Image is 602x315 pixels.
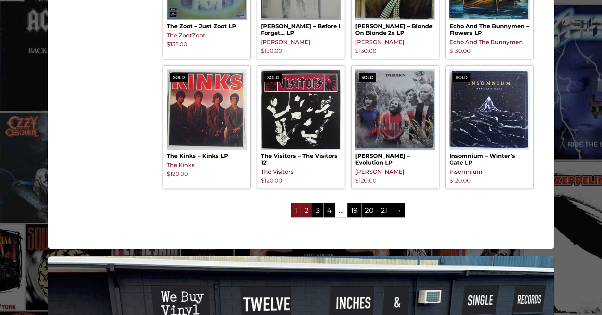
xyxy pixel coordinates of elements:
span: Sold [170,73,188,82]
span: $ [449,177,453,184]
span: $ [449,48,453,54]
h2: The Visitors – The Visitors 12″ [261,150,341,166]
a: Page 19 [347,203,361,217]
bdi: 120.00 [355,177,377,184]
bdi: 120.00 [449,177,471,184]
span: Sold [359,73,376,82]
a: The Kinks [167,162,194,168]
span: $ [167,171,170,177]
img: Tamam Shud – Evolution LP [355,69,435,150]
bdi: 130.00 [261,48,282,54]
a: [PERSON_NAME] [355,39,404,45]
a: SoldInsomnium – Winter’s Gate LP [449,69,530,166]
bdi: 135.00 [167,41,187,48]
a: The Zoot [167,32,192,39]
span: Page 1 [291,203,301,217]
a: Page 2 [301,203,312,217]
bdi: 130.00 [355,48,377,54]
img: The Kinks – Kinks LP [167,69,247,150]
h2: [PERSON_NAME] – Before I Forget… LP [261,20,341,36]
a: Page 4 [324,203,335,217]
h2: The Zoot – Just Zoot LP [167,20,247,30]
a: Page 21 [377,203,391,217]
h2: [PERSON_NAME] – Blonde On Blonde 2x LP [355,20,435,36]
h2: The Kinks – Kinks LP [167,150,247,159]
a: Echo And The Bunnymen [449,39,523,45]
span: $ [355,177,359,184]
span: $ [355,48,359,54]
bdi: 120.00 [261,177,282,184]
span: $ [167,41,170,48]
a: → [391,203,405,217]
bdi: 120.00 [167,171,188,177]
h2: [PERSON_NAME] – Evolution LP [355,150,435,166]
span: … [335,203,347,217]
a: Page 3 [312,203,323,217]
a: Page 20 [361,203,377,217]
span: Sold [264,73,282,82]
a: SoldThe Kinks – Kinks LP [167,69,247,159]
h2: Echo And The Bunnymen – Flowers LP [449,20,530,36]
a: Insomnium [449,168,482,175]
a: [PERSON_NAME] [261,39,310,45]
a: SoldThe Visitors – The Visitors 12″ [261,69,341,166]
img: Insomnium – Winter's Gate LP [449,69,530,150]
a: Sold[PERSON_NAME] – Evolution LP [355,69,435,166]
span: Sold [453,73,470,82]
img: The Visitors – The Visitors 12" [261,69,341,150]
span: $ [261,48,264,54]
nav: Product Pagination [163,203,533,221]
bdi: 130.00 [449,48,471,54]
a: Zoot [192,32,205,39]
span: $ [261,177,264,184]
a: The Visitors [261,168,294,175]
a: [PERSON_NAME] [355,168,404,175]
h2: Insomnium – Winter’s Gate LP [449,150,530,166]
